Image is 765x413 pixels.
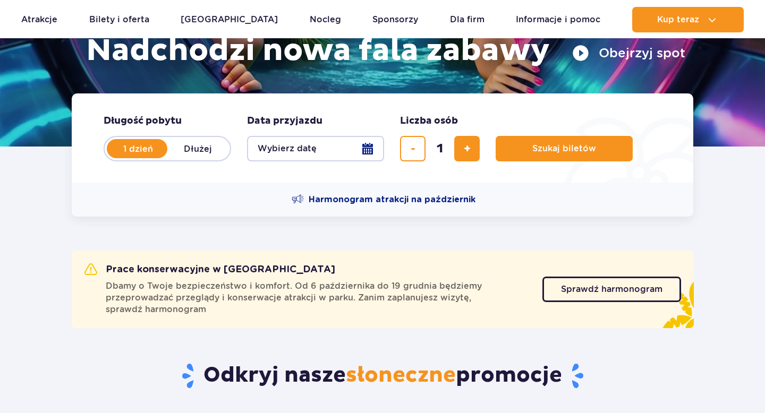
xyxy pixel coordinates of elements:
[400,115,458,127] span: Liczba osób
[561,285,662,294] span: Sprawdź harmonogram
[310,7,341,32] a: Nocleg
[496,136,633,161] button: Szukaj biletów
[106,280,530,315] span: Dbamy o Twoje bezpieczeństwo i komfort. Od 6 października do 19 grudnia będziemy przeprowadzać pr...
[542,277,681,302] a: Sprawdź harmonogram
[400,136,426,161] button: usuń bilet
[572,45,685,62] button: Obejrzyj spot
[247,115,322,127] span: Data przyjazdu
[450,7,484,32] a: Dla firm
[454,136,480,161] button: dodaj bilet
[104,115,182,127] span: Długość pobytu
[72,362,694,390] h2: Odkryj nasze promocje
[657,15,699,24] span: Kup teraz
[21,7,57,32] a: Atrakcje
[516,7,600,32] a: Informacje i pomoc
[532,144,596,153] span: Szukaj biletów
[247,136,384,161] button: Wybierz datę
[89,7,149,32] a: Bilety i oferta
[181,7,278,32] a: [GEOGRAPHIC_DATA]
[167,137,228,160] label: Dłużej
[427,136,453,161] input: liczba biletów
[84,263,335,276] h2: Prace konserwacyjne w [GEOGRAPHIC_DATA]
[108,137,168,160] label: 1 dzień
[372,7,418,32] a: Sponsorzy
[72,93,693,183] form: Planowanie wizyty w Park of Poland
[292,193,475,206] a: Harmonogram atrakcji na październik
[309,194,475,205] span: Harmonogram atrakcji na październik
[632,7,744,32] button: Kup teraz
[346,362,456,389] span: słoneczne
